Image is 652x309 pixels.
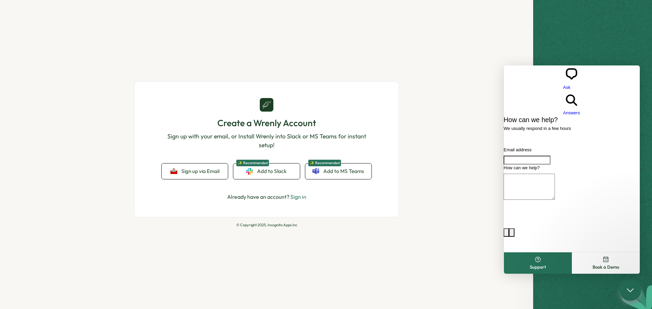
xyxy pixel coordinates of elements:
[162,117,372,129] h1: Create a Wrenly Account
[290,193,306,200] a: Sign in
[134,223,399,227] p: © Copyright 2025, Incognito Apps Inc
[593,264,619,270] span: Book a Demo
[227,193,306,201] p: Already have an account?
[323,168,364,175] span: Add to MS Teams
[572,252,640,274] button: Book a Demo
[308,159,341,167] span: ✨ Recommended
[233,163,300,179] a: ✨ RecommendedAdd to Slack
[504,252,572,274] button: Support
[162,163,228,179] button: Sign up via Email
[236,159,269,167] span: ✨ Recommended
[162,132,372,150] p: Sign up with your email, or Install Wrenly into Slack or MS Teams for instant setup!
[504,65,639,251] iframe: To enrich screen reader interactions, please activate Accessibility in Grammarly extension settings
[181,168,219,174] span: Sign up via Email
[305,163,372,179] a: ✨ RecommendedAdd to MS Teams
[257,168,287,175] span: Add to Slack
[530,264,546,270] span: Support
